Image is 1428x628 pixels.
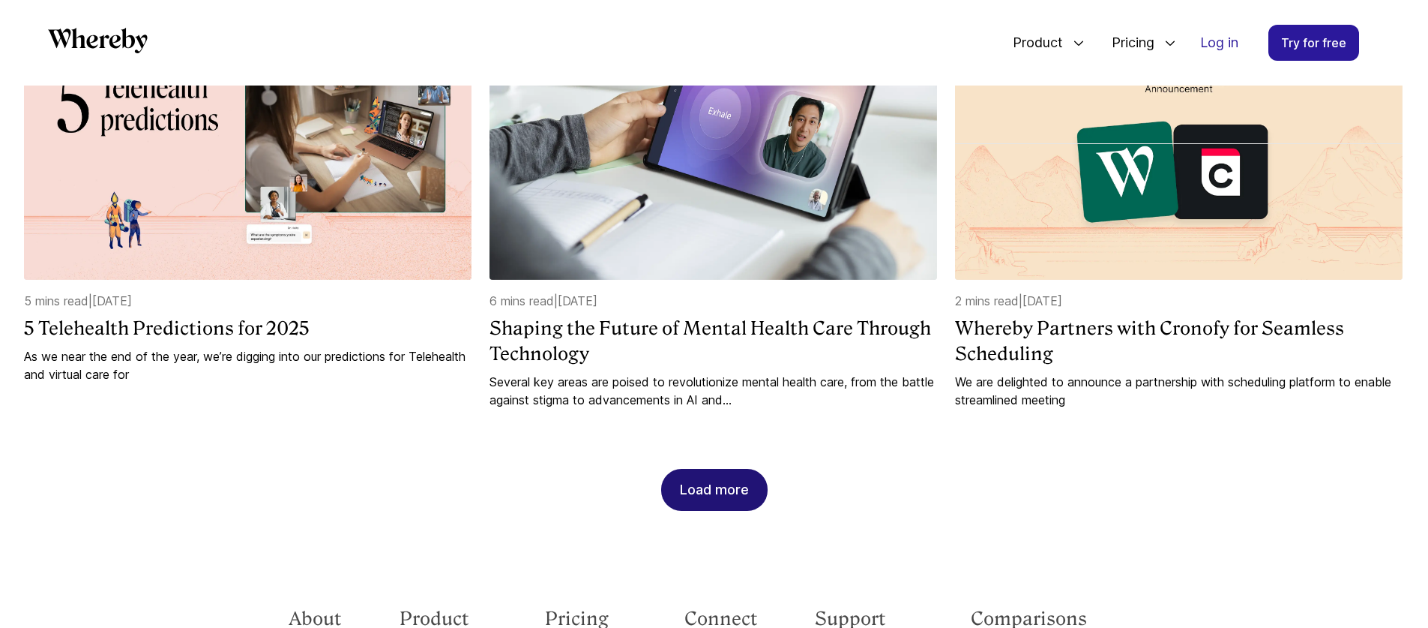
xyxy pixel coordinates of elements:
p: 5 mins read | [DATE] [24,292,472,310]
button: Load more [661,469,768,511]
a: Log in [1188,26,1250,60]
span: Product [998,18,1067,68]
a: Several key areas are poised to revolutionize mental health care, from the battle against stigma ... [489,373,937,409]
a: Shaping the Future of Mental Health Care Through Technology [489,316,937,366]
span: Pricing [1097,18,1158,68]
p: 2 mins read | [DATE] [955,292,1403,310]
p: 6 mins read | [DATE] [489,292,937,310]
svg: Whereby [48,28,148,53]
a: 5 Telehealth Predictions for 2025 [24,316,472,341]
a: Whereby Partners with Cronofy for Seamless Scheduling [955,316,1403,366]
a: As we near the end of the year, we’re digging into our predictions for Telehealth and virtual car... [24,347,472,383]
a: Whereby [48,28,148,59]
div: Load more [680,470,749,510]
a: Try for free [1268,25,1359,61]
a: We are delighted to announce a partnership with scheduling platform to enable streamlined meeting [955,373,1403,409]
